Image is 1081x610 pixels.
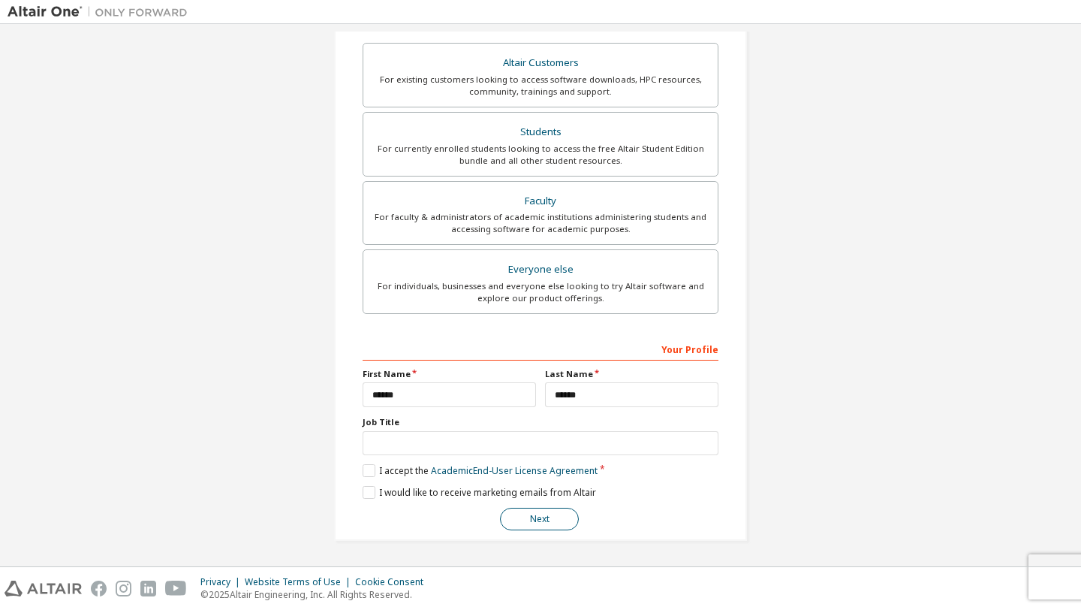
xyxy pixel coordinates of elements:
[372,259,709,280] div: Everyone else
[116,581,131,596] img: instagram.svg
[363,337,718,361] div: Your Profile
[372,143,709,167] div: For currently enrolled students looking to access the free Altair Student Edition bundle and all ...
[363,416,718,428] label: Job Title
[372,280,709,304] div: For individuals, businesses and everyone else looking to try Altair software and explore our prod...
[200,576,245,588] div: Privacy
[140,581,156,596] img: linkedin.svg
[363,486,596,499] label: I would like to receive marketing emails from Altair
[355,576,432,588] div: Cookie Consent
[372,74,709,98] div: For existing customers looking to access software downloads, HPC resources, community, trainings ...
[8,5,195,20] img: Altair One
[91,581,107,596] img: facebook.svg
[363,464,598,477] label: I accept the
[545,368,718,380] label: Last Name
[200,588,432,601] p: © 2025 Altair Engineering, Inc. All Rights Reserved.
[165,581,187,596] img: youtube.svg
[372,53,709,74] div: Altair Customers
[245,576,355,588] div: Website Terms of Use
[372,191,709,212] div: Faculty
[372,211,709,235] div: For faculty & administrators of academic institutions administering students and accessing softwa...
[363,368,536,380] label: First Name
[431,464,598,477] a: Academic End-User License Agreement
[500,508,579,530] button: Next
[372,122,709,143] div: Students
[5,581,82,596] img: altair_logo.svg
